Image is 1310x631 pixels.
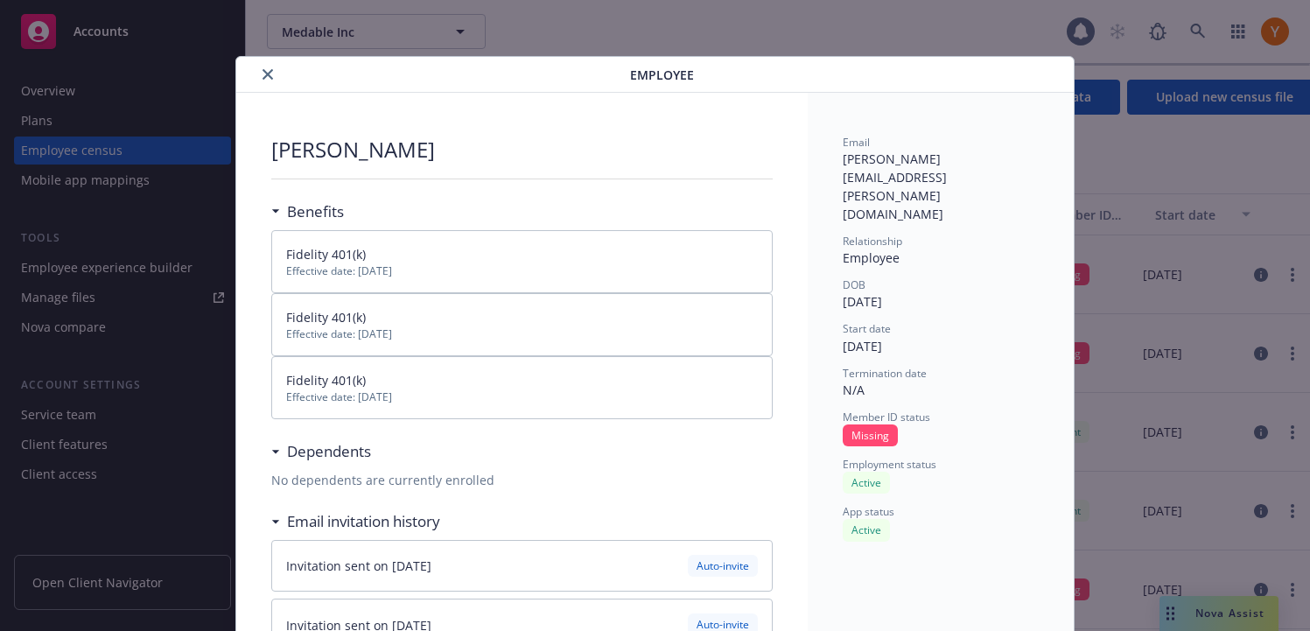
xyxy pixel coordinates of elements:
[843,292,1039,311] div: [DATE]
[286,557,431,574] span: Invitation sent on [DATE]
[257,64,278,85] button: close
[843,519,890,541] div: Active
[287,440,371,463] h3: Dependents
[843,381,1039,399] div: N/A
[843,234,902,249] span: Relationship
[286,309,366,326] span: Fidelity 401(k)
[286,372,366,389] span: Fidelity 401(k)
[286,246,366,263] span: Fidelity 401(k)
[271,200,344,223] div: Benefits
[287,200,344,223] h3: Benefits
[286,326,757,341] span: Effective date: [DATE]
[843,150,1039,223] div: [PERSON_NAME][EMAIL_ADDRESS][PERSON_NAME][DOMAIN_NAME]
[271,135,435,165] p: [PERSON_NAME]
[843,424,898,446] div: Missing
[271,440,371,463] div: Dependents
[843,410,930,424] span: Member ID status
[843,457,936,472] span: Employment status
[630,66,694,84] span: Employee
[843,337,1039,355] div: [DATE]
[286,263,757,278] span: Effective date: [DATE]
[688,555,758,577] div: Auto-invite
[843,249,1039,267] div: Employee
[287,510,440,533] h3: Email invitation history
[843,135,870,150] span: Email
[286,389,757,404] span: Effective date: [DATE]
[271,471,772,489] div: No dependents are currently enrolled
[271,510,440,533] div: Email invitation history
[843,504,894,519] span: App status
[843,277,865,292] span: DOB
[843,321,891,336] span: Start date
[843,366,927,381] span: Termination date
[843,472,890,494] div: Active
